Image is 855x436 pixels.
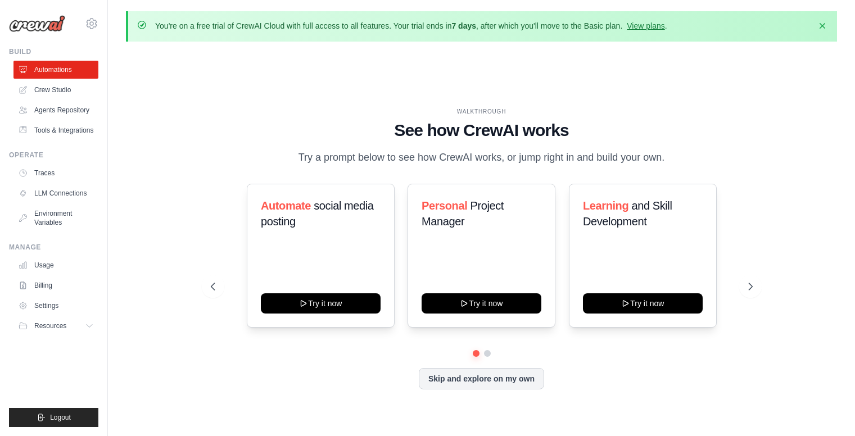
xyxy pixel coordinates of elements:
h1: See how CrewAI works [211,120,753,140]
span: and Skill Development [583,199,672,228]
div: Build [9,47,98,56]
div: WALKTHROUGH [211,107,753,116]
span: Logout [50,413,71,422]
button: Try it now [583,293,703,314]
a: View plans [627,21,664,30]
a: Automations [13,61,98,79]
span: social media posting [261,199,374,228]
div: Manage [9,243,98,252]
button: Logout [9,408,98,427]
img: Logo [9,15,65,32]
button: Try it now [261,293,381,314]
div: Operate [9,151,98,160]
a: LLM Connections [13,184,98,202]
a: Tools & Integrations [13,121,98,139]
a: Agents Repository [13,101,98,119]
button: Skip and explore on my own [419,368,544,389]
button: Resources [13,317,98,335]
a: Settings [13,297,98,315]
p: You're on a free trial of CrewAI Cloud with full access to all features. Your trial ends in , aft... [155,20,667,31]
a: Billing [13,276,98,294]
a: Crew Studio [13,81,98,99]
p: Try a prompt below to see how CrewAI works, or jump right in and build your own. [293,149,671,166]
a: Traces [13,164,98,182]
span: Personal [422,199,467,212]
span: Automate [261,199,311,212]
a: Usage [13,256,98,274]
strong: 7 days [451,21,476,30]
button: Try it now [422,293,541,314]
span: Resources [34,321,66,330]
span: Learning [583,199,628,212]
a: Environment Variables [13,205,98,231]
